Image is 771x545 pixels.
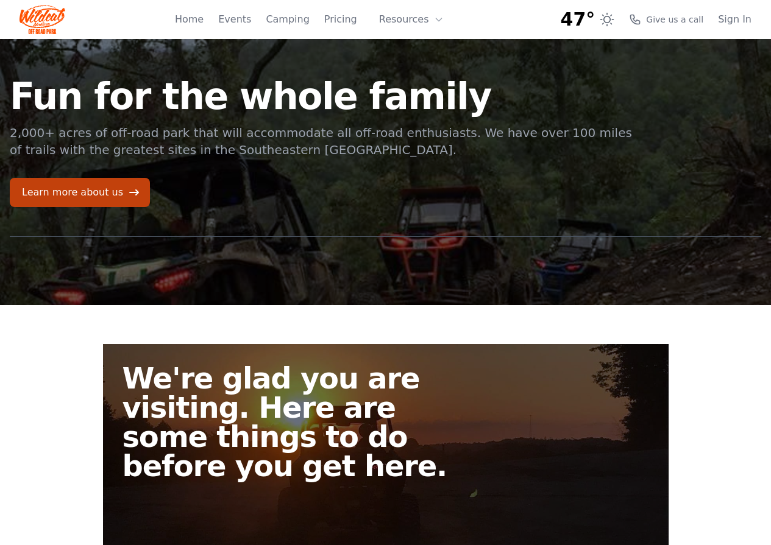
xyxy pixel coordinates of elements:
a: Learn more about us [10,178,150,207]
a: Give us a call [629,13,703,26]
button: Resources [372,7,451,32]
a: Camping [266,12,309,27]
a: Home [175,12,204,27]
img: Wildcat Logo [20,5,65,34]
a: Events [218,12,251,27]
p: 2,000+ acres of off-road park that will accommodate all off-road enthusiasts. We have over 100 mi... [10,124,634,158]
h2: We're glad you are visiting. Here are some things to do before you get here. [123,364,474,480]
a: Sign In [718,12,751,27]
h1: Fun for the whole family [10,78,634,114]
span: 47° [561,9,595,30]
span: Give us a call [646,13,703,26]
a: Pricing [324,12,357,27]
